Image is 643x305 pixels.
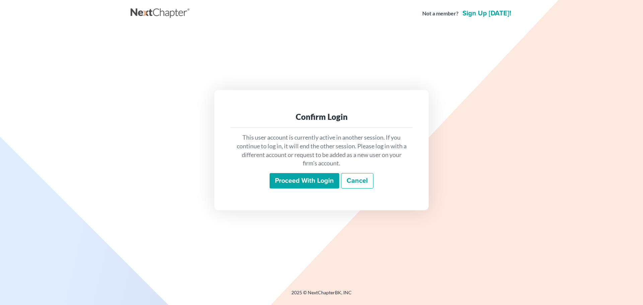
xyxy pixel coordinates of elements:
[422,10,458,17] strong: Not a member?
[236,111,407,122] div: Confirm Login
[236,133,407,168] p: This user account is currently active in another session. If you continue to log in, it will end ...
[270,173,339,188] input: Proceed with login
[131,289,512,301] div: 2025 © NextChapterBK, INC
[461,10,512,17] a: Sign up [DATE]!
[341,173,373,188] a: Cancel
